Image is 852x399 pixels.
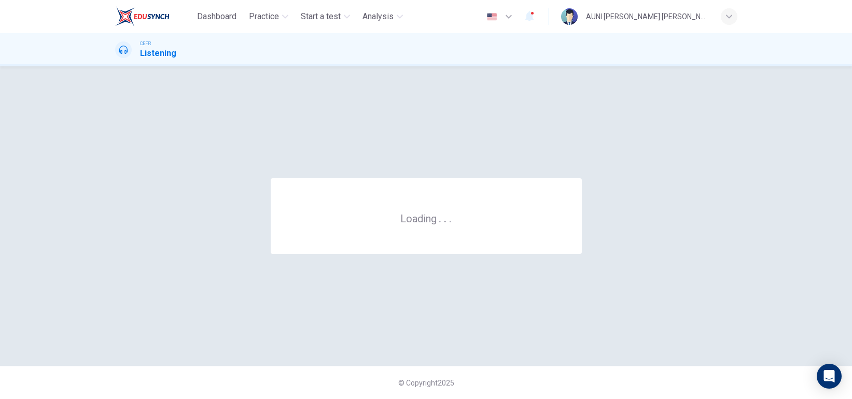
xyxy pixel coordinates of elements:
span: CEFR [140,40,151,47]
span: Practice [249,10,279,23]
div: Open Intercom Messenger [817,364,842,389]
button: Dashboard [193,7,241,26]
img: en [485,13,498,21]
div: AUNI [PERSON_NAME] [PERSON_NAME] [586,10,708,23]
a: EduSynch logo [115,6,193,27]
span: © Copyright 2025 [398,379,454,387]
span: Dashboard [197,10,236,23]
h6: . [449,209,452,226]
button: Start a test [297,7,354,26]
img: Profile picture [561,8,578,25]
img: EduSynch logo [115,6,170,27]
h6: . [443,209,447,226]
button: Analysis [358,7,407,26]
button: Practice [245,7,292,26]
h6: Loading [400,211,452,225]
h6: . [438,209,442,226]
h1: Listening [140,47,176,60]
span: Analysis [362,10,394,23]
span: Start a test [301,10,341,23]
